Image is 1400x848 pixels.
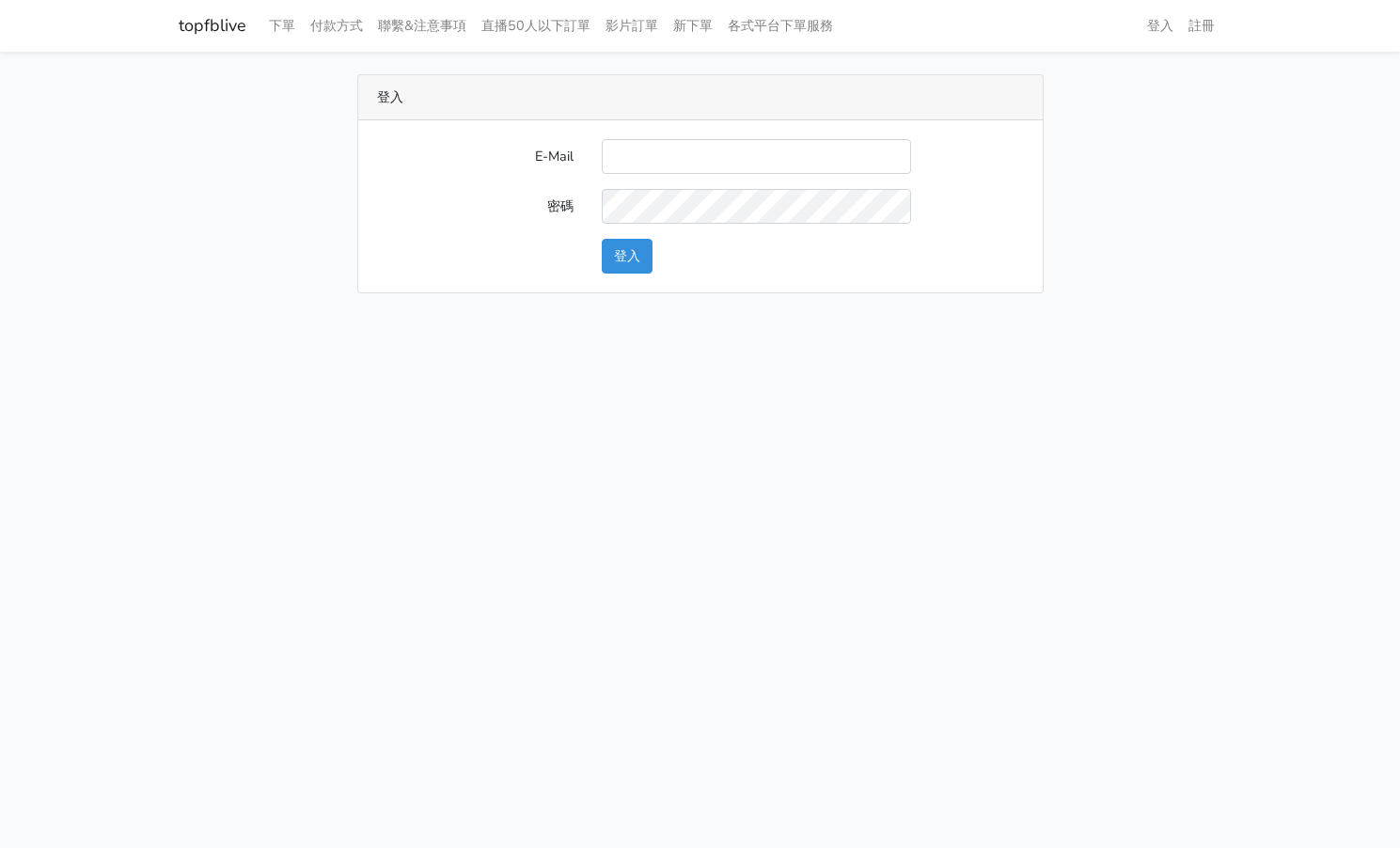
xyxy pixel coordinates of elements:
a: 各式平台下單服務 [720,8,841,44]
a: 付款方式 [303,8,370,44]
a: 註冊 [1181,8,1222,44]
button: 登入 [602,239,653,274]
label: 密碼 [363,189,588,224]
a: topfblive [179,8,246,44]
a: 聯繫&注意事項 [370,8,474,44]
a: 直播50人以下訂單 [474,8,598,44]
a: 登入 [1140,8,1181,44]
a: 新下單 [666,8,720,44]
div: 登入 [358,75,1043,120]
a: 下單 [261,8,303,44]
label: E-Mail [363,139,588,174]
a: 影片訂單 [598,8,666,44]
